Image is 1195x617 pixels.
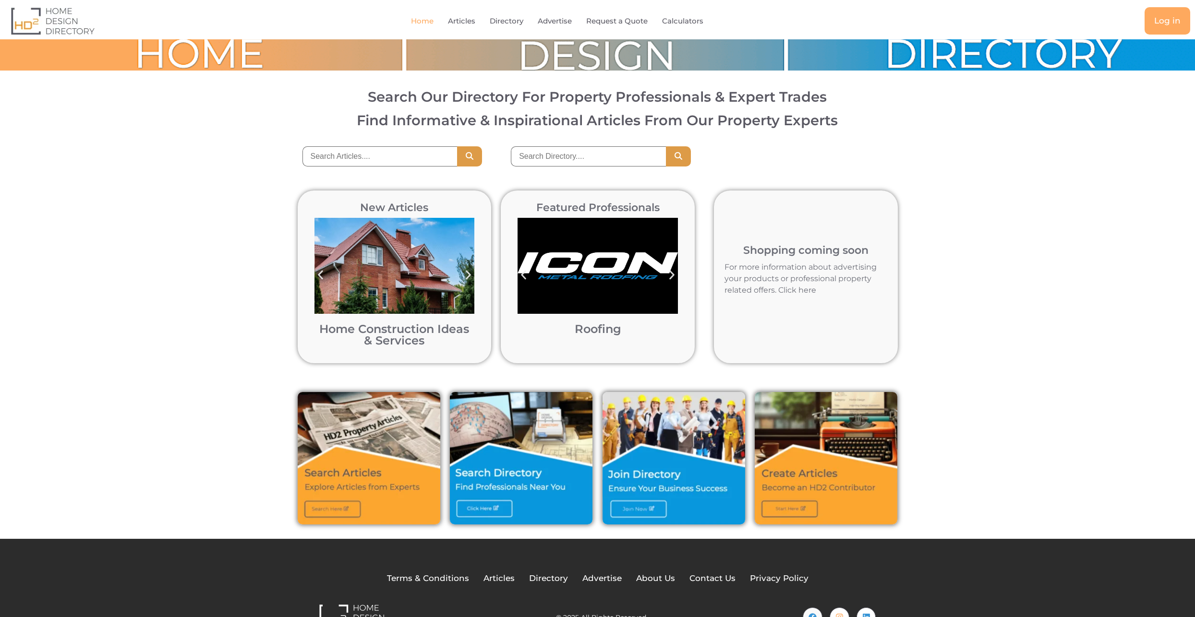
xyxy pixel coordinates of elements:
[490,10,523,32] a: Directory
[689,572,736,585] a: Contact Us
[1154,17,1181,25] span: Log in
[458,264,479,286] div: Next
[21,90,1173,104] h2: Search Our Directory For Property Professionals & Expert Trades
[513,202,683,213] h2: Featured Professionals
[582,572,622,585] a: Advertise
[513,264,534,286] div: Previous
[387,572,469,585] a: Terms & Conditions
[457,146,482,166] button: Search
[661,264,683,286] div: Next
[666,146,691,166] button: Search
[719,245,893,256] h2: Shopping coming soon
[310,264,331,286] div: Previous
[411,10,434,32] a: Home
[662,10,703,32] a: Calculators
[21,113,1173,127] h3: Find Informative & Inspirational Articles From Our Property Experts
[302,146,458,166] input: Search Articles....
[529,572,568,585] a: Directory
[750,572,809,585] a: Privacy Policy
[242,10,894,32] nav: Menu
[586,10,648,32] a: Request a Quote
[538,10,572,32] a: Advertise
[483,572,515,585] a: Articles
[575,322,621,336] a: Roofing
[511,146,666,166] input: Search Directory....
[310,202,480,213] h2: New Articles
[1145,7,1190,35] a: Log in
[724,261,887,296] p: For more information about advertising your products or professional property related offers. Cli...
[636,572,675,585] a: About Us
[319,322,469,347] a: Home Construction Ideas & Services
[448,10,475,32] a: Articles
